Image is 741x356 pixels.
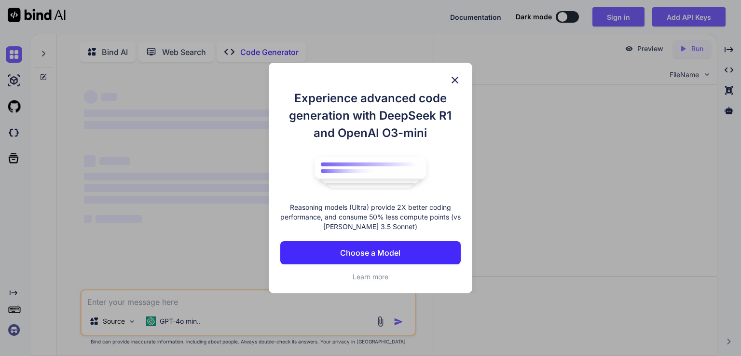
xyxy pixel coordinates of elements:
[449,74,461,86] img: close
[280,203,461,232] p: Reasoning models (Ultra) provide 2X better coding performance, and consume 50% less compute point...
[340,247,400,259] p: Choose a Model
[353,273,388,281] span: Learn more
[280,90,461,142] h1: Experience advanced code generation with DeepSeek R1 and OpenAI O3-mini
[308,151,433,193] img: bind logo
[280,241,461,264] button: Choose a Model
